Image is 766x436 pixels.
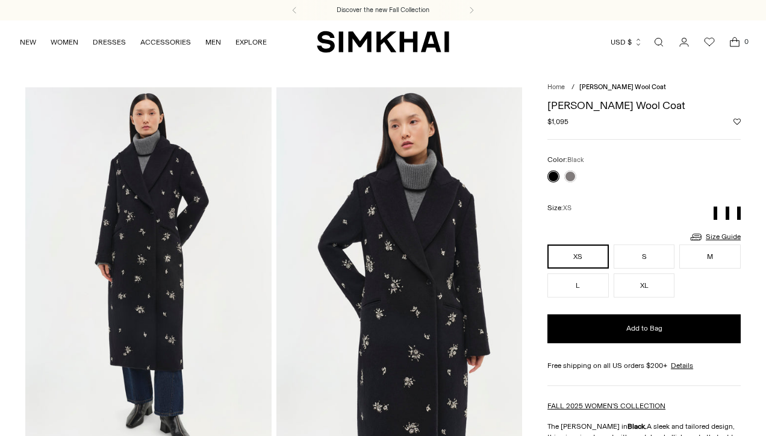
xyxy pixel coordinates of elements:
h1: [PERSON_NAME] Wool Coat [547,100,741,111]
strong: Black. [627,422,647,431]
div: Free shipping on all US orders $200+ [547,360,741,371]
button: L [547,273,609,297]
nav: breadcrumbs [547,83,741,93]
button: XL [614,273,675,297]
span: XS [563,204,571,212]
button: Add to Bag [547,314,741,343]
a: Size Guide [689,229,741,244]
a: Wishlist [697,30,721,54]
a: EXPLORE [235,29,267,55]
a: SIMKHAI [317,30,449,54]
a: Open search modal [647,30,671,54]
button: USD $ [611,29,643,55]
span: Black [567,156,584,164]
a: Go to the account page [672,30,696,54]
span: 0 [741,36,752,47]
a: DRESSES [93,29,126,55]
span: $1,095 [547,116,568,127]
label: Color: [547,154,584,166]
button: XS [547,244,609,269]
a: ACCESSORIES [140,29,191,55]
a: Discover the new Fall Collection [337,5,429,15]
a: NEW [20,29,36,55]
a: Open cart modal [723,30,747,54]
span: [PERSON_NAME] Wool Coat [579,83,666,91]
a: MEN [205,29,221,55]
a: Home [547,83,565,91]
a: Details [671,360,693,371]
iframe: Sign Up via Text for Offers [10,390,121,426]
span: Add to Bag [626,323,662,334]
a: WOMEN [51,29,78,55]
button: Add to Wishlist [733,118,741,125]
div: / [571,83,574,93]
label: Size: [547,202,571,214]
button: M [679,244,741,269]
button: S [614,244,675,269]
a: FALL 2025 WOMEN'S COLLECTION [547,402,665,410]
